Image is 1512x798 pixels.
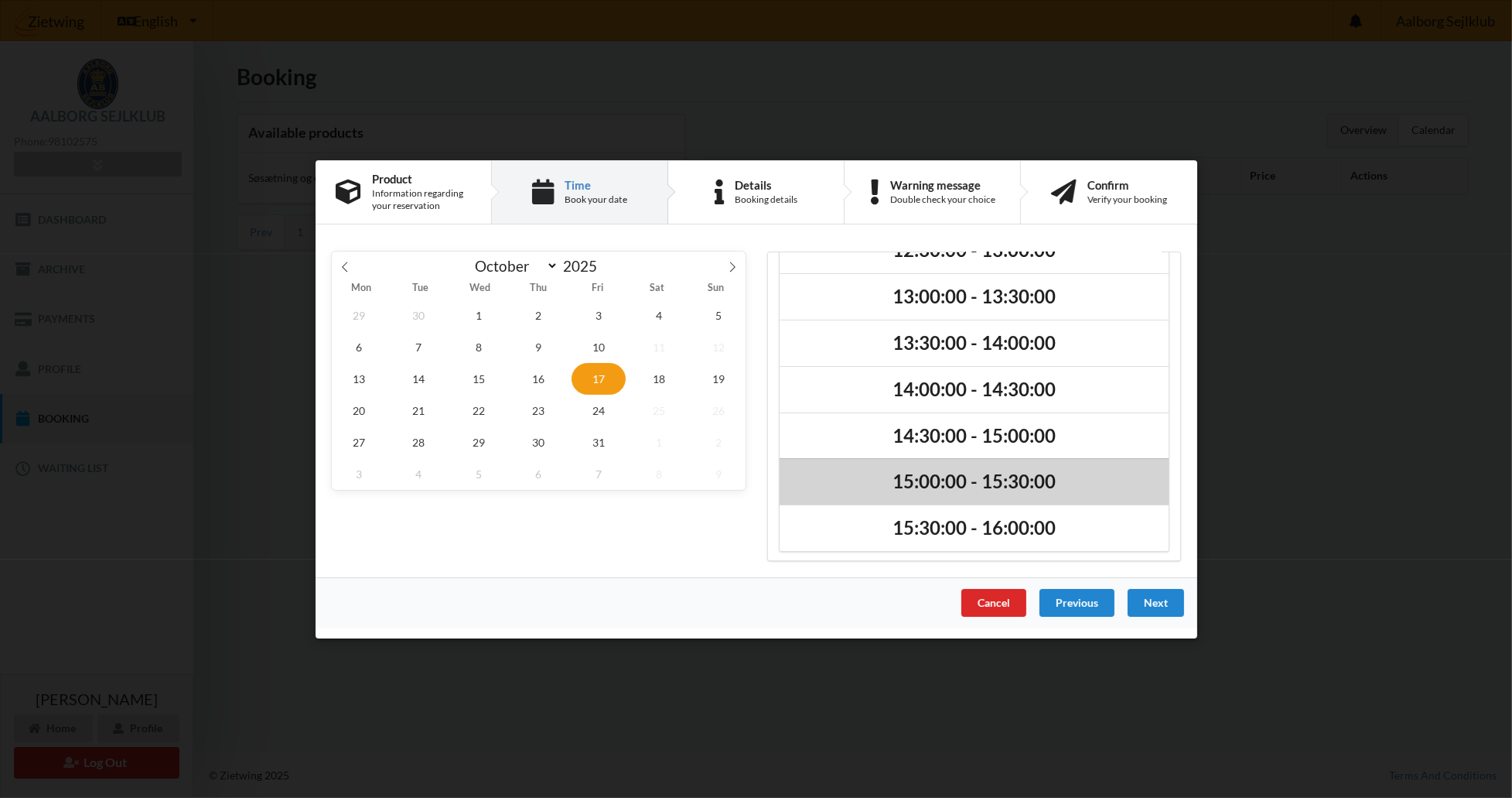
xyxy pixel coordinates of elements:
[452,394,506,426] span: October 22, 2025
[1039,588,1114,616] div: Previous
[332,394,386,426] span: October 20, 2025
[631,299,685,331] span: October 4, 2025
[391,283,449,293] span: Tue
[332,362,386,394] span: October 13, 2025
[452,331,506,362] span: October 8, 2025
[511,362,565,394] span: October 16, 2025
[391,362,445,394] span: October 14, 2025
[452,426,506,457] span: October 29, 2025
[332,457,386,489] span: November 3, 2025
[565,178,627,190] div: Time
[790,423,1158,447] h2: 14:30:00 - 15:00:00
[572,426,626,457] span: October 31, 2025
[372,172,471,184] div: Product
[452,362,506,394] span: October 15, 2025
[790,470,1158,494] h2: 15:00:00 - 15:30:00
[511,457,565,489] span: November 6, 2025
[568,283,626,293] span: Fri
[889,178,995,190] div: Warning message
[631,426,685,457] span: November 1, 2025
[391,331,445,362] span: October 7, 2025
[1087,194,1167,206] div: Verify your booking
[332,331,386,362] span: October 6, 2025
[1127,588,1183,616] div: Next
[735,178,797,190] div: Details
[391,299,445,331] span: September 30, 2025
[790,331,1158,355] h2: 13:30:00 - 14:00:00
[372,187,471,212] div: Information regarding your reservation
[449,283,508,293] span: Wed
[558,257,609,275] input: Year
[391,394,445,426] span: October 21, 2025
[511,331,565,362] span: October 9, 2025
[565,194,627,206] div: Book your date
[627,283,686,293] span: Sat
[1087,178,1167,190] div: Confirm
[332,283,391,293] span: Mon
[467,256,558,276] select: Month
[790,516,1158,540] h2: 15:30:00 - 16:00:00
[631,331,685,362] span: October 11, 2025
[391,457,445,489] span: November 4, 2025
[686,283,745,293] span: Sun
[572,394,626,426] span: October 24, 2025
[790,285,1158,309] h2: 13:00:00 - 13:30:00
[961,588,1026,616] div: Cancel
[572,299,626,331] span: October 3, 2025
[511,299,565,331] span: October 2, 2025
[509,283,568,293] span: Thu
[572,362,626,394] span: October 17, 2025
[631,362,685,394] span: October 18, 2025
[452,457,506,489] span: November 5, 2025
[691,394,746,426] span: October 26, 2025
[572,457,626,489] span: November 7, 2025
[790,238,1158,262] h2: 12:30:00 - 13:00:00
[691,426,746,457] span: November 2, 2025
[631,457,685,489] span: November 8, 2025
[332,426,386,457] span: October 27, 2025
[452,299,506,331] span: October 1, 2025
[889,194,995,206] div: Double check your choice
[631,394,685,426] span: October 25, 2025
[691,331,746,362] span: October 12, 2025
[691,299,746,331] span: October 5, 2025
[332,299,386,331] span: September 29, 2025
[790,377,1158,401] h2: 14:00:00 - 14:30:00
[511,426,565,457] span: October 30, 2025
[735,194,797,206] div: Booking details
[691,457,746,489] span: November 9, 2025
[691,362,746,394] span: October 19, 2025
[572,331,626,362] span: October 10, 2025
[511,394,565,426] span: October 23, 2025
[391,426,445,457] span: October 28, 2025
